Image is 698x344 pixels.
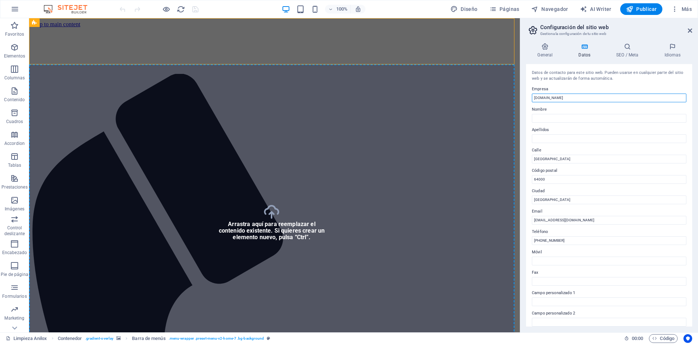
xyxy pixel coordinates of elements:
[540,31,678,37] h3: Gestiona la configuración de tu sitio web
[2,293,27,299] p: Formularios
[605,43,653,58] h4: SEO / Meta
[4,97,25,103] p: Contenido
[448,3,481,15] div: Diseño (Ctrl+Alt+Y)
[85,334,114,343] span: . gradient-overlay
[532,105,686,114] label: Nombre
[532,187,686,195] label: Ciudad
[176,5,185,13] button: reload
[489,5,520,13] span: Páginas
[567,43,605,58] h4: Datos
[671,5,692,13] span: Más
[4,315,24,321] p: Marketing
[5,31,24,37] p: Favoritos
[1,272,28,277] p: Pie de página
[8,162,21,168] p: Tablas
[5,206,24,212] p: Imágenes
[116,336,121,340] i: Este elemento contiene un fondo
[668,3,695,15] button: Más
[448,3,481,15] button: Diseño
[632,334,643,343] span: 00 00
[132,334,165,343] span: Haz clic para seleccionar y doble clic para editar
[450,5,478,13] span: Diseño
[58,334,270,343] nav: breadcrumb
[336,5,348,13] h6: 100%
[4,53,25,59] p: Elementos
[532,126,686,134] label: Apellidos
[620,3,663,15] button: Publicar
[162,5,171,13] button: Haz clic para salir del modo de previsualización y seguir editando
[626,5,657,13] span: Publicar
[637,336,638,341] span: :
[532,248,686,257] label: Móvil
[532,85,686,94] label: Empresa
[532,70,686,82] div: Datos de contacto para este sitio web. Pueden usarse en cualquier parte del sitio web y se actual...
[532,166,686,175] label: Código postal
[532,289,686,297] label: Campo personalizado 1
[683,334,692,343] button: Usercentrics
[531,5,568,13] span: Navegador
[58,334,82,343] span: Haz clic para seleccionar y doble clic para editar
[649,334,678,343] button: Código
[532,146,686,155] label: Calle
[1,184,27,190] p: Prestaciones
[528,3,571,15] button: Navegador
[4,141,25,146] p: Accordion
[532,207,686,216] label: Email
[4,75,25,81] p: Columnas
[169,334,264,343] span: . menu-wrapper .preset-menu-v2-home-7 .bg-background
[540,24,692,31] h2: Configuración del sitio web
[653,43,692,58] h4: Idiomas
[42,5,96,13] img: Editor Logo
[526,43,567,58] h4: General
[2,250,27,256] p: Encabezado
[532,309,686,318] label: Campo personalizado 2
[532,228,686,236] label: Teléfono
[3,3,51,9] a: Skip to main content
[267,336,270,340] i: Este elemento es un preajuste personalizable
[577,3,614,15] button: AI Writer
[6,119,23,124] p: Cuadros
[486,3,522,15] button: Páginas
[652,334,674,343] span: Código
[355,6,361,12] i: Al redimensionar, ajustar el nivel de zoom automáticamente para ajustarse al dispositivo elegido.
[325,5,351,13] button: 100%
[532,268,686,277] label: Fax
[6,334,47,343] a: Haz clic para cancelar la selección y doble clic para abrir páginas
[177,5,185,13] i: Volver a cargar página
[624,334,643,343] h6: Tiempo de la sesión
[580,5,611,13] span: AI Writer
